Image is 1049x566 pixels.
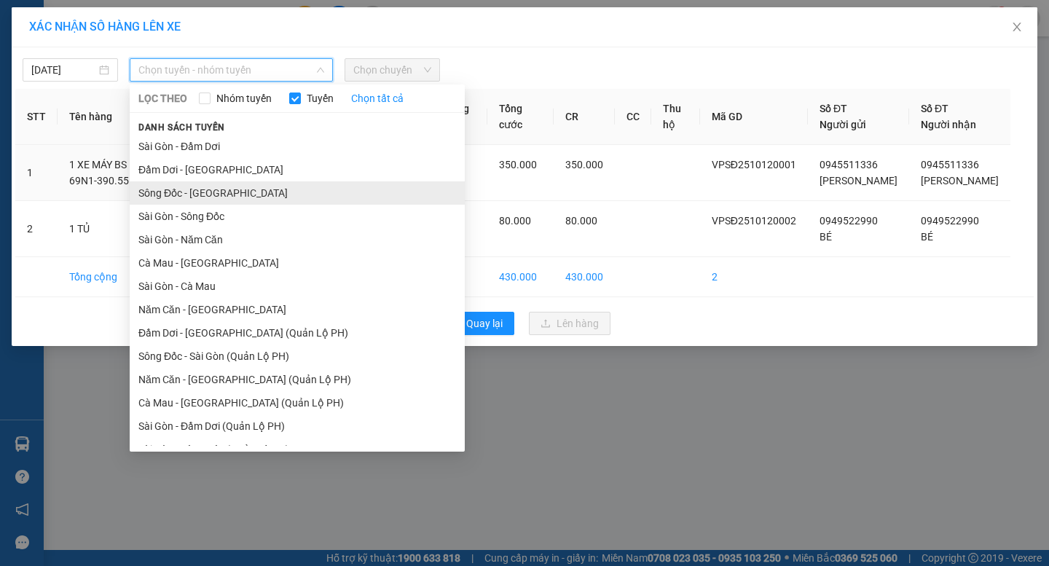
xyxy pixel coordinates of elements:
th: Tên hàng [58,89,154,145]
span: 350.000 [565,159,603,170]
li: Năm Căn - [GEOGRAPHIC_DATA] (Quản Lộ PH) [130,368,465,391]
span: Nhóm tuyến [211,90,278,106]
span: [PERSON_NAME] [921,175,999,186]
span: Chọn tuyến - nhóm tuyến [138,59,324,81]
button: rollbackQuay lại [439,312,514,335]
li: Năm Căn - [GEOGRAPHIC_DATA] [130,298,465,321]
th: STT [15,89,58,145]
td: 430.000 [554,257,615,297]
span: Tuyến [301,90,339,106]
span: LỌC THEO [138,90,187,106]
span: down [316,66,325,74]
th: Tổng cước [487,89,554,145]
td: 1 TỦ [58,201,154,257]
th: Thu hộ [651,89,699,145]
span: environment [84,35,95,47]
button: uploadLên hàng [529,312,610,335]
li: Đầm Dơi - [GEOGRAPHIC_DATA] [130,158,465,181]
td: Tổng cộng [58,257,154,297]
li: Sài Gòn - Sông Đốc [130,205,465,228]
li: Sài Gòn - Đầm Dơi (Quản Lộ PH) [130,414,465,438]
span: 350.000 [499,159,537,170]
li: Sài Gòn - Sông Đốc (Quản Lộ PH) [130,438,465,461]
td: 430.000 [487,257,554,297]
span: 0945511336 [921,159,979,170]
span: Số ĐT [921,103,948,114]
li: Sông Đốc - Sài Gòn (Quản Lộ PH) [130,345,465,368]
td: 1 XE MÁY BS 69N1-390.55 [58,145,154,201]
th: CR [554,89,615,145]
span: XÁC NHẬN SỐ HÀNG LÊN XE [29,20,181,34]
li: Sông Đốc - [GEOGRAPHIC_DATA] [130,181,465,205]
td: 1 [15,145,58,201]
li: Sài Gòn - Đầm Dơi [130,135,465,158]
span: close [1011,21,1023,33]
li: Cà Mau - [GEOGRAPHIC_DATA] [130,251,465,275]
li: 02839.63.63.63 [7,50,278,68]
span: BÉ [820,231,832,243]
span: Số ĐT [820,103,847,114]
span: 0945511336 [820,159,878,170]
span: Người nhận [921,119,976,130]
td: 2 [15,201,58,257]
span: VPSĐ2510120001 [712,159,796,170]
span: 0949522990 [820,215,878,227]
li: Sài Gòn - Năm Căn [130,228,465,251]
span: phone [84,53,95,65]
b: [PERSON_NAME] [84,9,206,28]
b: GỬI : VP Sông Đốc [7,91,175,115]
span: [PERSON_NAME] [820,175,897,186]
span: Người gửi [820,119,866,130]
td: 2 [700,257,808,297]
span: 80.000 [499,215,531,227]
button: Close [997,7,1037,48]
li: Đầm Dơi - [GEOGRAPHIC_DATA] (Quản Lộ PH) [130,321,465,345]
li: Sài Gòn - Cà Mau [130,275,465,298]
span: Chọn chuyến [353,59,431,81]
span: VPSĐ2510120002 [712,215,796,227]
span: 0949522990 [921,215,979,227]
a: Chọn tất cả [351,90,404,106]
span: Danh sách tuyến [130,121,234,134]
span: Quay lại [466,315,503,331]
span: 80.000 [565,215,597,227]
li: 85 [PERSON_NAME] [7,32,278,50]
th: Mã GD [700,89,808,145]
input: 12/10/2025 [31,62,96,78]
li: Cà Mau - [GEOGRAPHIC_DATA] (Quản Lộ PH) [130,391,465,414]
th: CC [615,89,651,145]
span: BÉ [921,231,933,243]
